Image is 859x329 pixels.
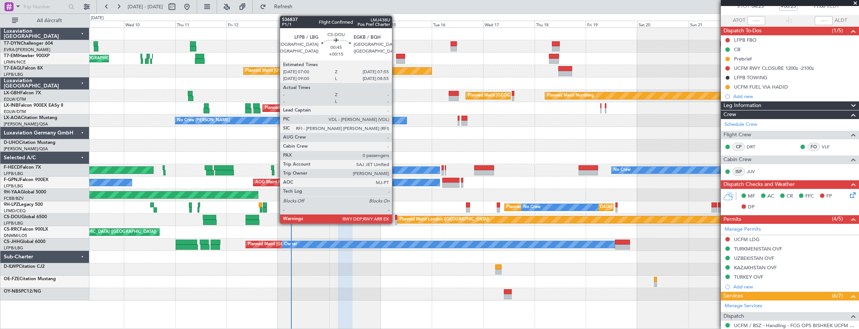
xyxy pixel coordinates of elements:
[832,27,843,35] span: (1/5)
[733,17,745,24] span: ATOT
[734,255,774,261] div: UZBEKISTAN OVF
[248,239,366,250] div: Planned Maint [GEOGRAPHIC_DATA] ([GEOGRAPHIC_DATA])
[734,46,740,53] div: CB
[4,116,57,120] a: LX-AOACitation Mustang
[723,131,751,139] span: Flight Crew
[805,193,814,200] span: FFC
[4,215,47,219] a: CS-DOUGlobal 6500
[737,3,750,11] span: ETOT
[547,90,594,101] div: Planned Maint Nurnberg
[4,183,23,189] a: LFPB/LBG
[826,193,832,200] span: FP
[586,21,637,27] div: Fri 19
[4,54,50,58] a: T7-EMIHawker 900XP
[723,292,743,300] span: Services
[4,240,45,244] a: CS-JHHGlobal 6000
[246,65,342,77] div: Planned Maint [US_STATE] ([GEOGRAPHIC_DATA])
[4,220,23,226] a: LFPB/LBG
[734,37,757,43] div: LFPB FBO
[734,56,752,62] div: Prebrief
[4,178,20,182] span: F-GPNJ
[832,215,843,223] span: (4/5)
[734,246,782,252] div: TURKMENISTAN OVF
[732,168,745,176] div: ISP
[4,103,63,108] a: LX-INBFalcon 900EX EASy II
[4,289,41,294] a: OY-NBSPC12/NG
[748,193,755,200] span: MF
[4,103,18,108] span: LX-INB
[723,215,741,224] span: Permits
[4,264,45,269] a: D-ILWPCitation CJ2
[4,66,43,71] a: T7-EAGLFalcon 8X
[4,54,18,58] span: T7-EMI
[747,168,764,175] a: JUV
[4,277,20,281] span: OE-FZE
[4,91,41,95] a: LX-GBHFalcon 7X
[733,284,855,290] div: Add new
[177,115,230,126] div: No Crew [PERSON_NAME]
[747,143,764,150] a: DRT
[4,245,23,251] a: LFPB/LBG
[723,180,795,189] span: Dispatch Checks and Weather
[278,21,329,27] div: Sat 13
[4,202,43,207] a: 9H-LPZLegacy 500
[226,21,278,27] div: Fri 12
[72,21,124,27] div: Tue 9
[4,140,19,145] span: D-IJHO
[175,21,227,27] div: Thu 11
[734,65,814,71] div: UCFM RWY CLOSURE 1200z -2100z
[689,21,740,27] div: Sun 21
[399,214,489,225] div: Planned Maint London ([GEOGRAPHIC_DATA])
[748,204,755,211] span: DP
[827,3,839,11] span: ELDT
[734,274,763,280] div: TURKEY OVF
[4,227,20,232] span: CS-RRC
[4,289,21,294] span: OY-NBS
[256,1,301,13] button: Refresh
[523,202,541,213] div: No Crew
[822,143,839,150] a: VLF
[265,103,383,114] div: Planned Maint [GEOGRAPHIC_DATA] ([GEOGRAPHIC_DATA])
[20,18,79,23] span: All Aircraft
[483,21,535,27] div: Wed 17
[835,17,847,24] span: ALDT
[637,21,689,27] div: Sat 20
[4,116,21,120] span: LX-AOA
[734,74,767,81] div: LFPB TOWING
[365,177,383,188] div: No Crew
[723,101,761,110] span: Leg Information
[734,322,855,329] a: UCFM / BSZ - Handling - FCG OPS BISHKEK UCFM / BSZ
[4,41,53,46] a: T7-DYNChallenger 604
[255,177,334,188] div: AOG Maint Paris ([GEOGRAPHIC_DATA])
[725,226,761,233] a: Manage Permits
[4,140,56,145] a: D-IJHOCitation Mustang
[329,21,381,27] div: Sun 14
[4,165,20,170] span: F-HECD
[4,109,26,115] a: EDLW/DTM
[725,302,762,310] a: Manage Services
[4,196,24,201] a: FCBB/BZV
[723,155,752,164] span: Cabin Crew
[295,214,413,225] div: Planned Maint [GEOGRAPHIC_DATA] ([GEOGRAPHIC_DATA])
[268,4,299,9] span: Refresh
[4,121,48,127] a: [PERSON_NAME]/QSA
[4,240,20,244] span: CS-JHH
[734,236,760,243] div: UCFM LDG
[787,193,793,200] span: CR
[535,21,586,27] div: Thu 18
[4,190,46,195] a: 9H-YAAGlobal 5000
[723,27,761,35] span: Dispatch To-Dos
[4,91,20,95] span: LX-GBH
[752,3,764,11] span: 04:25
[734,84,788,90] div: UCFM FUEL VIA HADID
[128,3,163,10] span: [DATE] - [DATE]
[380,21,432,27] div: Mon 15
[4,165,41,170] a: F-HECDFalcon 7X
[4,171,23,177] a: LFPB/LBG
[813,3,825,11] span: 11:00
[4,97,26,102] a: EDLW/DTM
[4,72,23,77] a: LFPB/LBG
[734,264,777,271] div: KAZAKHSTAN OVF
[747,16,765,25] input: --:--
[284,239,297,250] div: Owner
